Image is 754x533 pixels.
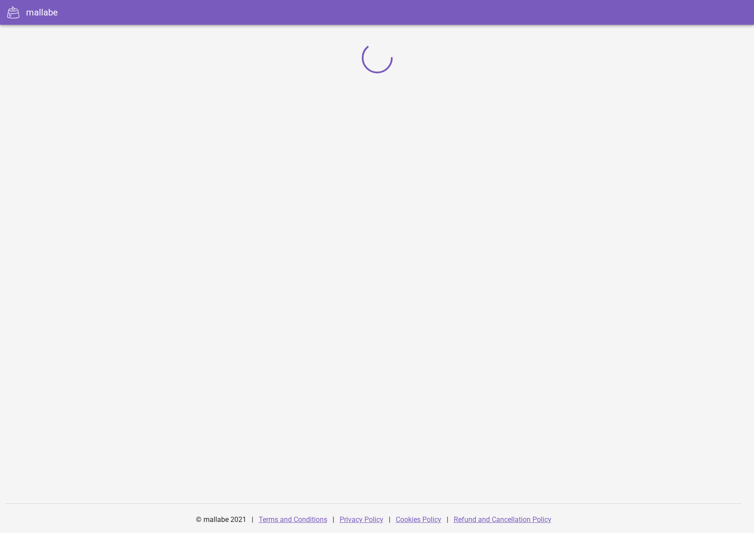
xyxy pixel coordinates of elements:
div: © mallabe 2021 [191,509,252,530]
div: mallabe [26,6,58,19]
div: | [447,509,448,530]
a: Cookies Policy [396,515,441,524]
a: Refund and Cancellation Policy [454,515,551,524]
div: | [333,509,334,530]
div: | [389,509,390,530]
div: | [252,509,253,530]
a: Privacy Policy [340,515,383,524]
a: Terms and Conditions [259,515,327,524]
